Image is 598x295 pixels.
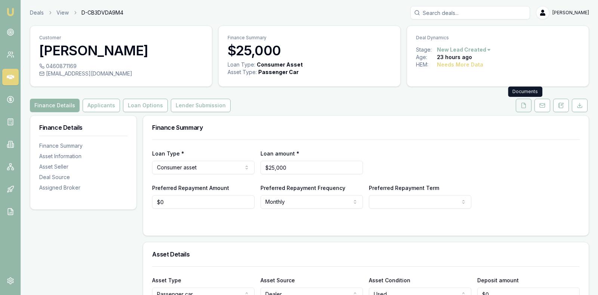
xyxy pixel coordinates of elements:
a: Lender Submission [169,99,232,112]
img: emu-icon-u.png [6,7,15,16]
label: Preferred Repayment Amount [152,185,229,191]
a: Deals [30,9,44,16]
div: Loan Type: [228,61,255,68]
label: Loan amount * [261,150,299,157]
div: HEM: [416,61,437,68]
label: Deposit amount [477,277,519,283]
div: Asset Seller [39,163,127,170]
div: Needs More Data [437,61,483,68]
label: Asset Type [152,277,181,283]
label: Preferred Repayment Term [369,185,439,191]
button: Finance Details [30,99,80,112]
h3: Finance Summary [152,125,580,130]
div: Assigned Broker [39,184,127,191]
div: Age: [416,53,437,61]
label: Asset Condition [369,277,410,283]
p: Deal Dynamics [416,35,580,41]
span: [PERSON_NAME] [552,10,589,16]
a: Applicants [81,99,121,112]
button: New Lead Created [437,46,491,53]
p: Finance Summary [228,35,391,41]
input: $ [261,161,363,174]
input: Search deals [410,6,530,19]
a: View [56,9,69,16]
button: Loan Options [123,99,168,112]
div: Asset Information [39,153,127,160]
div: Asset Type : [228,68,257,76]
button: Applicants [83,99,120,112]
h3: $25,000 [228,43,391,58]
div: Finance Summary [39,142,127,150]
div: [EMAIL_ADDRESS][DOMAIN_NAME] [39,70,203,77]
nav: breadcrumb [30,9,123,16]
div: Passenger Car [258,68,299,76]
button: Lender Submission [171,99,231,112]
h3: Finance Details [39,125,127,130]
h3: [PERSON_NAME] [39,43,203,58]
label: Asset Source [261,277,295,283]
a: Loan Options [121,99,169,112]
div: Documents [508,86,542,97]
p: Customer [39,35,203,41]
label: Preferred Repayment Frequency [261,185,345,191]
div: Deal Source [39,173,127,181]
div: Stage: [416,46,437,53]
input: $ [152,195,255,209]
div: 0460871169 [39,62,203,70]
a: Finance Details [30,99,81,112]
h3: Asset Details [152,251,580,257]
label: Loan Type * [152,150,184,157]
span: D-CB3DVDA9M4 [81,9,123,16]
div: 23 hours ago [437,53,472,61]
div: Consumer Asset [257,61,303,68]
